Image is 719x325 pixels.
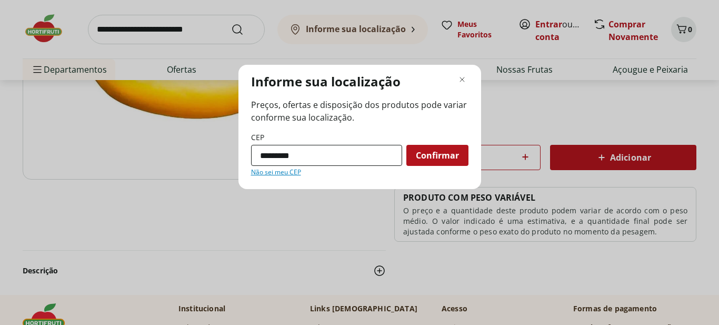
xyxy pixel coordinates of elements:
[456,73,468,86] button: Fechar modal de regionalização
[406,145,468,166] button: Confirmar
[251,73,401,90] p: Informe sua localização
[251,132,264,143] label: CEP
[416,151,459,160] span: Confirmar
[251,168,301,176] a: Não sei meu CEP
[238,65,481,189] div: Modal de regionalização
[251,99,468,124] span: Preços, ofertas e disposição dos produtos pode variar conforme sua localização.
